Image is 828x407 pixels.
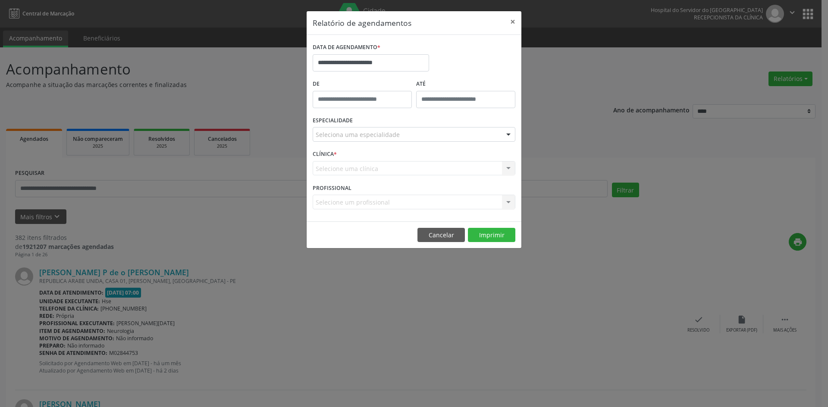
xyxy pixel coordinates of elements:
h5: Relatório de agendamentos [313,17,411,28]
label: CLÍNICA [313,148,337,161]
button: Imprimir [468,228,515,242]
button: Close [504,11,521,32]
label: PROFISSIONAL [313,181,351,195]
label: ESPECIALIDADE [313,114,353,127]
label: ATÉ [416,78,515,91]
button: Cancelar [417,228,465,242]
label: De [313,78,412,91]
span: Seleciona uma especialidade [316,130,400,139]
label: DATA DE AGENDAMENTO [313,41,380,54]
